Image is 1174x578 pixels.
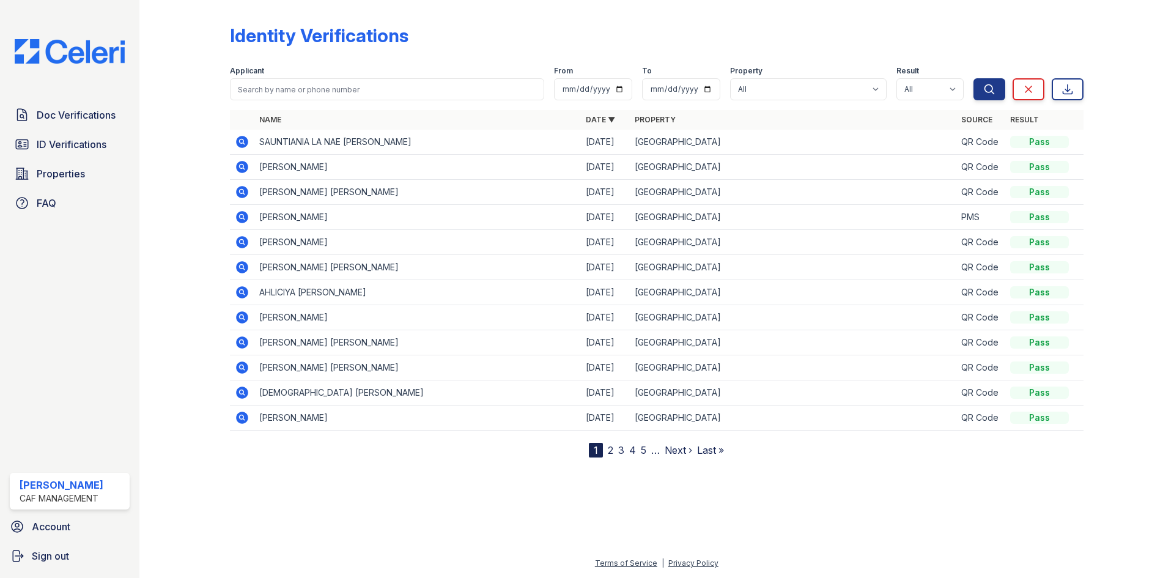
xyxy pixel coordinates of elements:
[642,66,652,76] label: To
[230,78,544,100] input: Search by name or phone number
[230,24,408,46] div: Identity Verifications
[1010,361,1069,374] div: Pass
[5,39,135,64] img: CE_Logo_Blue-a8612792a0a2168367f1c8372b55b34899dd931a85d93a1a3d3e32e68fde9ad4.png
[630,255,956,280] td: [GEOGRAPHIC_DATA]
[956,130,1005,155] td: QR Code
[581,305,630,330] td: [DATE]
[10,161,130,186] a: Properties
[1010,211,1069,223] div: Pass
[956,230,1005,255] td: QR Code
[37,108,116,122] span: Doc Verifications
[1010,311,1069,324] div: Pass
[630,406,956,431] td: [GEOGRAPHIC_DATA]
[581,280,630,305] td: [DATE]
[37,166,85,181] span: Properties
[635,115,676,124] a: Property
[1010,336,1069,349] div: Pass
[630,305,956,330] td: [GEOGRAPHIC_DATA]
[581,180,630,205] td: [DATE]
[630,230,956,255] td: [GEOGRAPHIC_DATA]
[254,230,581,255] td: [PERSON_NAME]
[1010,412,1069,424] div: Pass
[1010,286,1069,298] div: Pass
[10,103,130,127] a: Doc Verifications
[254,406,581,431] td: [PERSON_NAME]
[10,191,130,215] a: FAQ
[20,492,103,505] div: CAF Management
[254,255,581,280] td: [PERSON_NAME] [PERSON_NAME]
[629,444,636,456] a: 4
[956,280,1005,305] td: QR Code
[5,544,135,568] a: Sign out
[259,115,281,124] a: Name
[1010,236,1069,248] div: Pass
[254,330,581,355] td: [PERSON_NAME] [PERSON_NAME]
[618,444,624,456] a: 3
[956,205,1005,230] td: PMS
[956,330,1005,355] td: QR Code
[956,406,1005,431] td: QR Code
[595,558,657,568] a: Terms of Service
[961,115,992,124] a: Source
[730,66,762,76] label: Property
[254,155,581,180] td: [PERSON_NAME]
[630,330,956,355] td: [GEOGRAPHIC_DATA]
[956,305,1005,330] td: QR Code
[630,205,956,230] td: [GEOGRAPHIC_DATA]
[1010,261,1069,273] div: Pass
[1010,136,1069,148] div: Pass
[254,305,581,330] td: [PERSON_NAME]
[37,137,106,152] span: ID Verifications
[956,355,1005,380] td: QR Code
[608,444,613,456] a: 2
[20,478,103,492] div: [PERSON_NAME]
[5,514,135,539] a: Account
[956,380,1005,406] td: QR Code
[630,180,956,205] td: [GEOGRAPHIC_DATA]
[697,444,724,456] a: Last »
[581,380,630,406] td: [DATE]
[554,66,573,76] label: From
[1010,115,1039,124] a: Result
[1010,186,1069,198] div: Pass
[630,355,956,380] td: [GEOGRAPHIC_DATA]
[581,155,630,180] td: [DATE]
[254,205,581,230] td: [PERSON_NAME]
[254,355,581,380] td: [PERSON_NAME] [PERSON_NAME]
[581,330,630,355] td: [DATE]
[230,66,264,76] label: Applicant
[1010,161,1069,173] div: Pass
[589,443,603,458] div: 1
[581,230,630,255] td: [DATE]
[581,255,630,280] td: [DATE]
[630,155,956,180] td: [GEOGRAPHIC_DATA]
[37,196,56,210] span: FAQ
[956,180,1005,205] td: QR Code
[956,255,1005,280] td: QR Code
[665,444,692,456] a: Next ›
[581,205,630,230] td: [DATE]
[254,130,581,155] td: SAUNTIANIA LA NAE [PERSON_NAME]
[1010,387,1069,399] div: Pass
[651,443,660,458] span: …
[956,155,1005,180] td: QR Code
[586,115,615,124] a: Date ▼
[254,380,581,406] td: [DEMOGRAPHIC_DATA] [PERSON_NAME]
[630,380,956,406] td: [GEOGRAPHIC_DATA]
[581,130,630,155] td: [DATE]
[668,558,718,568] a: Privacy Policy
[254,280,581,305] td: AHLICIYA [PERSON_NAME]
[581,406,630,431] td: [DATE]
[10,132,130,157] a: ID Verifications
[896,66,919,76] label: Result
[630,280,956,305] td: [GEOGRAPHIC_DATA]
[581,355,630,380] td: [DATE]
[641,444,646,456] a: 5
[630,130,956,155] td: [GEOGRAPHIC_DATA]
[32,549,69,563] span: Sign out
[32,519,70,534] span: Account
[662,558,664,568] div: |
[254,180,581,205] td: [PERSON_NAME] [PERSON_NAME]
